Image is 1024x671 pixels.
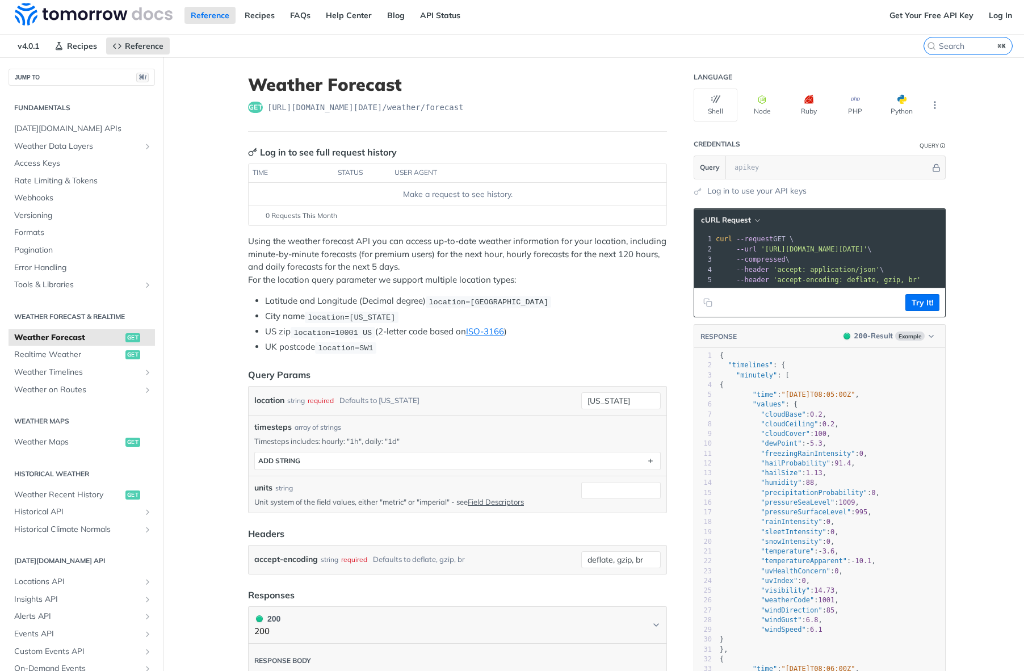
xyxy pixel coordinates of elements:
span: \ [716,266,884,274]
span: : , [720,469,826,477]
button: Ruby [787,89,830,121]
a: Webhooks [9,190,155,207]
a: Access Keys [9,155,155,172]
span: - [806,439,810,447]
span: "sleetIntensity" [761,528,826,536]
span: : , [720,391,859,399]
div: 15 [694,488,712,498]
span: "windSpeed" [761,626,805,634]
a: ISO-3166 [466,326,504,337]
p: Using the weather forecast API you can access up-to-date weather information for your location, i... [248,235,667,286]
button: More Languages [926,97,943,114]
span: --compressed [736,255,786,263]
span: : , [720,577,810,585]
a: Weather Forecastget [9,329,155,346]
div: Log in to see full request history [248,145,397,159]
span: 100 [814,430,826,438]
span: location=10001 US [293,328,372,337]
span: : , [720,450,867,458]
div: Language [694,73,732,82]
div: Responses [248,588,295,602]
div: 23 [694,567,712,576]
span: : [ [720,371,790,379]
p: Unit system of the field values, either "metric" or "imperial" - see [254,497,577,507]
a: Recipes [238,7,281,24]
span: 88 [806,479,814,487]
a: Help Center [320,7,378,24]
span: Webhooks [14,192,152,204]
a: Insights APIShow subpages for Insights API [9,591,155,608]
span: 5.3 [810,439,822,447]
button: JUMP TO⌘/ [9,69,155,86]
span: '[URL][DOMAIN_NAME][DATE]' [761,245,867,253]
span: "temperatureApparent" [761,557,847,565]
span: Formats [14,227,152,238]
button: Shell [694,89,737,121]
span: "uvIndex" [761,577,798,585]
div: required [341,551,367,568]
span: ⌘/ [136,73,149,82]
span: Insights API [14,594,140,605]
span: 10.1 [855,557,871,565]
span: "pressureSeaLevel" [761,498,834,506]
span: 'accept-encoding: deflate, gzip, br' [773,276,921,284]
span: Historical API [14,506,140,518]
span: Realtime Weather [14,349,123,360]
h2: Fundamentals [9,103,155,113]
span: : , [720,420,839,428]
span: : , [720,528,839,536]
span: : { [720,400,798,408]
a: API Status [414,7,467,24]
span: get [125,438,140,447]
span: "values" [753,400,786,408]
h2: Weather Maps [9,416,155,426]
span: 3.6 [822,547,835,555]
span: Weather Forecast [14,332,123,343]
span: \ [716,245,872,253]
i: Information [940,143,946,149]
div: 31 [694,645,712,655]
span: 0 Requests This Month [266,211,337,221]
div: string [275,483,293,493]
a: Weather Data LayersShow subpages for Weather Data Layers [9,138,155,155]
span: "windGust" [761,616,801,624]
span: v4.0.1 [11,37,45,54]
h2: Historical Weather [9,469,155,479]
div: 28 [694,615,712,625]
a: Historical Climate NormalsShow subpages for Historical Climate Normals [9,521,155,538]
button: Show subpages for Insights API [143,595,152,604]
span: "minutely" [736,371,777,379]
a: Weather Recent Historyget [9,487,155,504]
span: 0 [826,538,830,546]
p: Timesteps includes: hourly: "1h", daily: "1d" [254,436,661,446]
span: : , [720,518,834,526]
span: Error Handling [14,262,152,274]
a: Reference [184,7,236,24]
th: user agent [391,164,644,182]
th: time [249,164,334,182]
span: 200 [854,332,867,340]
button: 200 200200 [254,613,661,638]
span: Access Keys [14,158,152,169]
span: Weather on Routes [14,384,140,396]
a: Field Descriptors [468,497,524,506]
span: Reference [125,41,163,51]
a: Recipes [48,37,103,54]
div: 20 [694,537,712,547]
div: 1 [694,351,712,360]
div: Query Params [248,368,310,381]
span: get [248,102,263,113]
li: Latitude and Longitude (Decimal degree) [265,295,667,308]
span: "pressureSurfaceLevel" [761,508,851,516]
span: \ [716,255,790,263]
svg: Key [248,148,257,157]
span: 85 [826,606,834,614]
span: curl [716,235,732,243]
svg: More ellipsis [930,100,940,110]
div: array of strings [295,422,341,433]
a: Locations APIShow subpages for Locations API [9,573,155,590]
span: https://api.tomorrow.io/v4/weather/forecast [267,102,464,113]
button: Query [694,156,726,179]
span: : , [720,606,839,614]
span: : , [720,479,819,487]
